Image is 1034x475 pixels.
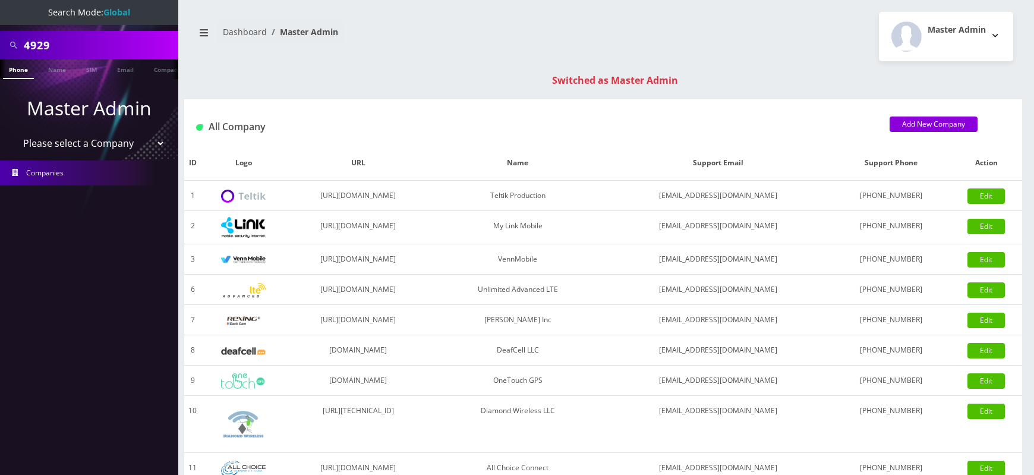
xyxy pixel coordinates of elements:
td: OneTouch GPS [430,366,605,396]
td: [PHONE_NUMBER] [831,181,951,211]
td: 10 [184,396,201,453]
button: Master Admin [879,12,1013,61]
td: [EMAIL_ADDRESS][DOMAIN_NAME] [606,244,831,275]
th: Support Phone [831,146,951,181]
td: [EMAIL_ADDRESS][DOMAIN_NAME] [606,396,831,453]
td: DeafCell LLC [430,335,605,366]
td: My Link Mobile [430,211,605,244]
a: Company [148,59,188,78]
td: [EMAIL_ADDRESS][DOMAIN_NAME] [606,181,831,211]
a: Edit [967,373,1005,389]
td: Unlimited Advanced LTE [430,275,605,305]
th: Action [951,146,1022,181]
th: Name [430,146,605,181]
nav: breadcrumb [193,20,594,54]
td: [EMAIL_ADDRESS][DOMAIN_NAME] [606,275,831,305]
td: Teltik Production [430,181,605,211]
td: [DOMAIN_NAME] [286,335,431,366]
td: [EMAIL_ADDRESS][DOMAIN_NAME] [606,366,831,396]
td: [URL][DOMAIN_NAME] [286,244,431,275]
a: Edit [967,404,1005,419]
td: 7 [184,305,201,335]
img: Unlimited Advanced LTE [221,283,266,298]
td: [URL][DOMAIN_NAME] [286,305,431,335]
td: [URL][DOMAIN_NAME] [286,211,431,244]
a: Edit [967,219,1005,234]
a: Edit [967,188,1005,204]
img: VennMobile [221,256,266,264]
span: Search Mode: [48,7,130,18]
img: DeafCell LLC [221,347,266,355]
td: [PHONE_NUMBER] [831,275,951,305]
img: My Link Mobile [221,217,266,238]
td: 9 [184,366,201,396]
a: Email [111,59,140,78]
td: VennMobile [430,244,605,275]
a: Phone [3,59,34,79]
td: [PHONE_NUMBER] [831,305,951,335]
a: SIM [80,59,103,78]
td: [EMAIL_ADDRESS][DOMAIN_NAME] [606,211,831,244]
td: 6 [184,275,201,305]
th: URL [286,146,431,181]
a: Name [42,59,72,78]
td: Diamond Wireless LLC [430,396,605,453]
img: Teltik Production [221,190,266,203]
td: 3 [184,244,201,275]
td: [PHONE_NUMBER] [831,244,951,275]
a: Add New Company [890,117,978,132]
a: Dashboard [223,26,267,37]
a: Edit [967,343,1005,358]
li: Master Admin [267,26,338,38]
th: Logo [201,146,286,181]
strong: Global [103,7,130,18]
div: Switched as Master Admin [196,73,1034,87]
td: [PHONE_NUMBER] [831,211,951,244]
a: Edit [967,252,1005,268]
td: [DOMAIN_NAME] [286,366,431,396]
a: Edit [967,313,1005,328]
span: Companies [26,168,64,178]
td: 8 [184,335,201,366]
img: All Company [196,124,203,131]
td: [URL][DOMAIN_NAME] [286,181,431,211]
td: [PHONE_NUMBER] [831,366,951,396]
img: Diamond Wireless LLC [221,402,266,446]
td: [PHONE_NUMBER] [831,335,951,366]
td: [URL][DOMAIN_NAME] [286,275,431,305]
td: [PHONE_NUMBER] [831,396,951,453]
th: Support Email [606,146,831,181]
td: [EMAIL_ADDRESS][DOMAIN_NAME] [606,305,831,335]
h2: Master Admin [928,25,986,35]
td: 2 [184,211,201,244]
td: [EMAIL_ADDRESS][DOMAIN_NAME] [606,335,831,366]
a: Edit [967,282,1005,298]
td: 1 [184,181,201,211]
img: Rexing Inc [221,315,266,326]
th: ID [184,146,201,181]
input: Search All Companies [24,34,175,56]
h1: All Company [196,121,872,133]
td: [URL][TECHNICAL_ID] [286,396,431,453]
img: OneTouch GPS [221,373,266,389]
td: [PERSON_NAME] Inc [430,305,605,335]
